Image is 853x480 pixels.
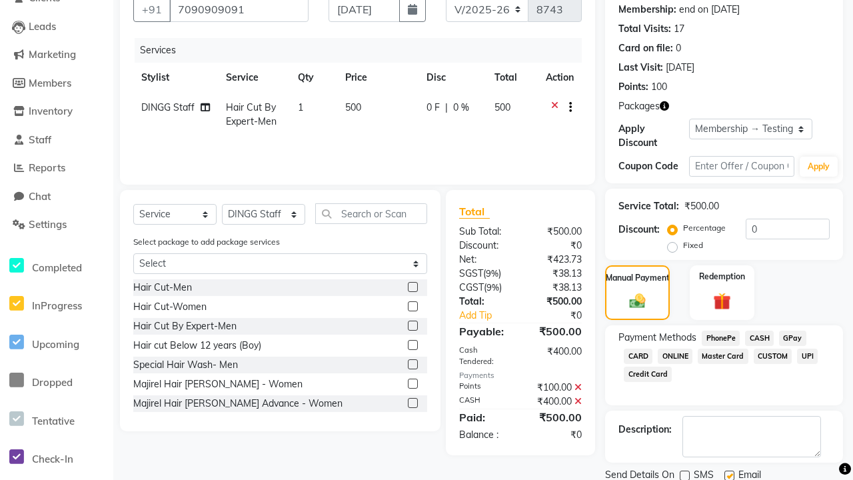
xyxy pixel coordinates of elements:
span: Tentative [32,415,75,427]
div: Balance : [449,428,520,442]
img: _cash.svg [624,292,650,311]
div: Hair cut Below 12 years (Boy) [133,339,261,353]
span: ONLINE [658,349,692,364]
span: CASH [745,331,774,346]
div: Apply Discount [618,122,689,150]
div: 17 [674,22,684,36]
div: Services [135,38,592,63]
span: Payment Methods [618,331,696,345]
span: Hair Cut By Expert-Men [226,101,277,127]
div: Description: [618,423,672,437]
div: [DATE] [666,61,694,75]
div: ₹500.00 [520,295,592,309]
div: Special Hair Wash- Men [133,358,238,372]
div: Net: [449,253,520,267]
div: Service Total: [618,199,679,213]
span: Total [459,205,490,219]
div: 0 [676,41,681,55]
span: Master Card [698,349,748,364]
span: 0 % [453,101,469,115]
span: Dropped [32,376,73,389]
div: Last Visit: [618,61,663,75]
span: Inventory [29,105,73,117]
th: Disc [419,63,487,93]
a: Add Tip [449,309,532,323]
span: GPay [779,331,806,346]
span: CUSTOM [754,349,792,364]
div: ₹500.00 [520,225,592,239]
span: 500 [345,101,361,113]
span: PhonePe [702,331,740,346]
th: Stylist [133,63,218,93]
div: Cash Tendered: [449,345,520,367]
div: CASH [449,395,520,409]
div: Points [449,381,520,395]
div: ₹400.00 [520,395,592,409]
th: Service [218,63,290,93]
span: 0 F [426,101,440,115]
span: Leads [29,20,56,33]
div: ₹100.00 [520,381,592,395]
th: Price [337,63,418,93]
div: Paid: [449,409,520,425]
label: Manual Payment [606,272,670,284]
div: Discount: [618,223,660,237]
div: ₹423.73 [520,253,592,267]
div: ₹0 [520,239,592,253]
span: Staff [29,133,51,146]
span: InProgress [32,299,82,312]
div: Coupon Code [618,159,689,173]
span: Packages [618,99,660,113]
img: _gift.svg [708,291,736,312]
div: ₹0 [520,428,592,442]
div: ₹500.00 [520,323,592,339]
span: Settings [29,218,67,231]
div: Total: [449,295,520,309]
th: Action [538,63,582,93]
label: Fixed [683,239,703,251]
span: 1 [298,101,303,113]
span: Upcoming [32,338,79,351]
span: | [445,101,448,115]
div: ( ) [449,267,520,281]
th: Qty [290,63,337,93]
div: Payable: [449,323,520,339]
div: Payments [459,370,582,381]
span: CGST [459,281,484,293]
div: ₹400.00 [520,345,592,367]
div: ₹500.00 [520,409,592,425]
div: Membership: [618,3,676,17]
div: Majirel Hair [PERSON_NAME] - Women [133,377,303,391]
span: 9% [486,282,499,293]
span: Completed [32,261,82,274]
div: ₹500.00 [684,199,719,213]
div: ( ) [449,281,520,295]
input: Enter Offer / Coupon Code [689,156,794,177]
div: Hair Cut By Expert-Men [133,319,237,333]
div: 100 [651,80,667,94]
label: Percentage [683,222,726,234]
span: UPI [797,349,818,364]
label: Redemption [699,271,745,283]
div: end on [DATE] [679,3,740,17]
span: Credit Card [624,367,672,382]
div: ₹38.13 [520,267,592,281]
span: 500 [494,101,510,113]
input: Search or Scan [315,203,427,224]
div: Hair Cut-Men [133,281,192,295]
span: SGST [459,267,483,279]
div: ₹38.13 [520,281,592,295]
div: Points: [618,80,648,94]
span: Marketing [29,48,76,61]
div: Sub Total: [449,225,520,239]
div: Majirel Hair [PERSON_NAME] Advance - Women [133,397,343,411]
div: Card on file: [618,41,673,55]
span: DINGG Staff [141,101,195,113]
label: Select package to add package services [133,236,280,248]
div: Discount: [449,239,520,253]
div: ₹0 [532,309,592,323]
span: CARD [624,349,652,364]
span: 9% [486,268,498,279]
span: Chat [29,190,51,203]
span: Members [29,77,71,89]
